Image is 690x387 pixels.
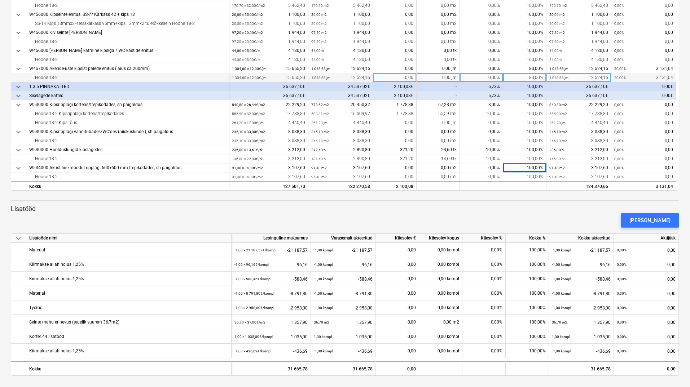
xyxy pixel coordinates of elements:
[614,58,624,62] small: 0,00%
[373,136,417,145] div: 0,00
[614,49,624,53] small: 0,00%
[614,28,673,37] div: 0,00
[549,31,565,35] small: 97,20 m2
[417,37,460,46] div: 0,00 m2
[549,109,608,118] div: 17 788,80
[614,55,673,64] div: 0,00
[419,315,462,329] div: 0,00 m2
[419,272,462,286] div: 0,00 kompl
[29,154,226,163] div: Hoone 18-2
[462,234,506,243] div: Käesolev %
[29,91,226,100] div: Siselagede katted
[614,361,679,375] div: 0,00
[29,100,226,109] div: W530000 Kipsripplagi korteris/trepikodades, sh paigaldus
[417,118,460,127] div: 0,00 jm
[29,10,226,19] div: W456000 Kipseinte ehitus: SS-?? Karkass 42 + kips 13
[26,361,232,375] div: Kokku
[503,82,546,91] div: 100,00%
[311,58,324,62] small: 44,00 tk
[460,64,503,73] div: 0,00%
[460,109,503,118] div: 10,00%
[549,136,608,145] div: 8 088,30
[614,145,673,154] div: 0,00
[373,28,417,37] div: 0,00
[549,121,566,125] small: 261,20 jm
[549,22,565,26] small: 20,00 m2
[373,19,417,28] div: 0,00
[232,112,265,116] small: 555,90 × 32,00€ / m2
[373,91,417,100] div: 2 100,08€
[373,64,417,73] div: 0,00
[232,234,311,243] div: Lepinguline maksumus
[373,1,417,10] div: 0,00
[14,164,23,172] span: keyboard_arrow_down
[503,118,546,127] div: 100,00%
[232,136,305,145] div: 8 088,30
[29,82,226,91] div: 1.3.5 PINNAKATTED
[503,172,546,181] div: 100,00%
[229,91,308,100] div: 36 637,10€
[311,49,324,53] small: 44,00 tk
[373,73,417,82] div: 0,00
[232,28,305,37] div: 1 944,00
[417,172,460,181] div: 0,00 m2
[232,127,305,136] div: 8 088,30
[311,67,330,71] small: 1 043,68 jm
[232,64,305,73] div: 15 655,20
[549,163,608,172] div: 3 107,60
[26,234,232,243] div: Lisatööde nimi
[549,67,568,71] small: 1 043,68 jm
[506,344,549,358] div: 100,00%
[549,28,608,37] div: 1 944,00
[419,243,462,257] div: 0,00 kompl
[419,300,462,315] div: 0,00 kompl
[506,329,549,344] div: 100,00%
[311,10,370,19] div: 1 100,00
[373,55,417,64] div: 0,00
[419,329,462,344] div: 0,00 kompl
[373,109,417,118] div: 1 778,88
[417,127,460,136] div: 0,00 m2
[311,361,376,375] div: -31 665,78
[460,19,503,28] div: 0,00%
[506,286,549,300] div: 100,00%
[373,46,417,55] div: 0,00
[614,31,624,35] small: 0,00%
[614,10,673,19] div: 0,00
[614,73,673,82] div: 3 131,04
[549,100,608,109] div: 22 229,20
[29,163,226,172] div: W534000 Akustiline moodul ripplagi 600x600 mm trepikodades, sh paigaldus
[614,163,673,172] div: 0,00
[419,286,462,300] div: 0,00 kompl
[417,91,460,100] div: -
[311,100,370,109] div: 20 450,32
[419,344,462,358] div: 0,00 kompl
[549,234,614,243] div: Kokku akteeritud
[311,46,370,55] div: 4 180,00
[419,257,462,272] div: 0,00 kompl
[311,166,327,170] small: 91,40 m2
[311,163,370,172] div: 3 107,60
[417,19,460,28] div: 0,00 m2
[614,100,673,109] div: 0,00
[614,157,624,161] small: 0,00%
[506,272,549,286] div: 100,00%
[549,58,562,62] small: 44,00 tk
[417,145,460,154] div: 23,60 tk
[14,128,23,136] span: keyboard_arrow_down
[629,216,671,225] div: [PERSON_NAME]
[232,139,265,143] small: 245,10 × 33,00€ / m2
[549,112,567,116] small: 555,90 m2
[311,19,370,28] div: 1 100,00
[373,145,417,154] div: 321,20
[311,73,370,82] div: 12 524,16
[29,28,226,37] div: W456000 Kiviseinte [PERSON_NAME]
[29,19,226,28] div: SS-14 Kips 13mmx2+teraskarkass 95mm+kips 13mmx2 tuletõkkesein Hoone 18-2
[311,127,370,136] div: 8 088,30
[311,234,376,243] div: Varasemalt akteeritud
[503,163,546,172] div: 100,00%
[460,1,503,10] div: 0,00%
[614,37,673,46] div: 0,00
[462,300,506,315] div: 0,00%
[232,130,265,134] small: 245,10 × 33,00€ / m2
